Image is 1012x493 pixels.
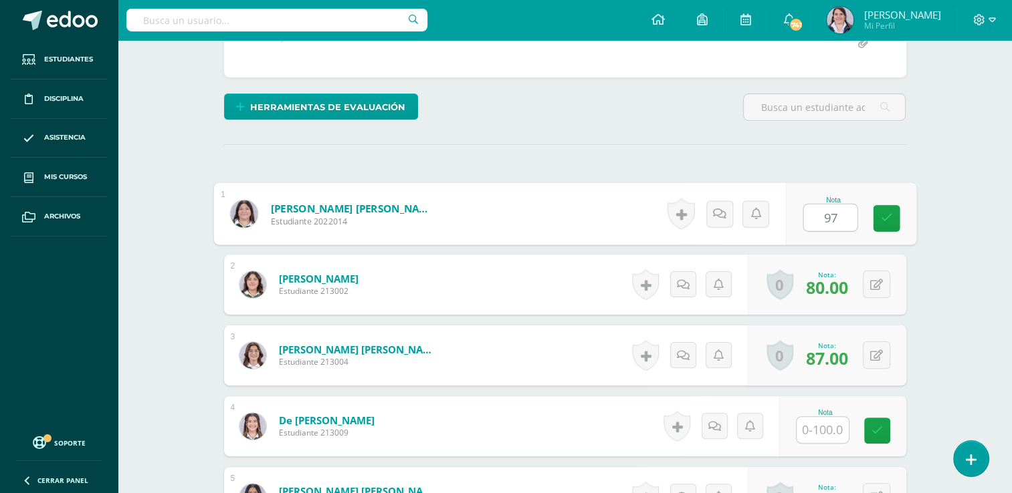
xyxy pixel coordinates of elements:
[797,417,849,443] input: 0-100.0
[767,340,793,371] a: 0
[279,414,375,427] a: de [PERSON_NAME]
[803,204,857,231] input: 0-100.0
[279,343,439,356] a: [PERSON_NAME] [PERSON_NAME]
[270,201,435,215] a: [PERSON_NAME] [PERSON_NAME]
[744,94,905,120] input: Busca un estudiante aquí...
[11,197,107,236] a: Archivos
[279,272,359,285] a: [PERSON_NAME]
[254,30,445,56] div: No hay archivos subidos a esta actividad...
[16,433,102,451] a: Soporte
[230,200,258,227] img: eddf89ebadc6679d483ac819ce68e6c4.png
[44,132,86,143] span: Asistencia
[864,20,940,31] span: Mi Perfil
[803,196,864,203] div: Nota
[279,427,375,438] span: Estudiante 213009
[806,482,848,492] div: Nota:
[44,54,93,65] span: Estudiantes
[54,438,86,448] span: Soporte
[279,356,439,367] span: Estudiante 213004
[126,9,427,31] input: Busca un usuario...
[767,269,793,300] a: 0
[11,79,107,119] a: Disciplina
[796,409,855,416] div: Nota
[239,413,266,440] img: b0ec1a1f2f20d83fce6183ecadb61fc2.png
[44,172,87,182] span: Mis cursos
[11,119,107,158] a: Asistencia
[11,40,107,79] a: Estudiantes
[806,270,848,279] div: Nota:
[827,7,853,33] img: fcdda600d1f9d86fa9476b2715ffd3dc.png
[806,347,848,369] span: 87.00
[250,95,405,120] span: Herramientas de evaluación
[239,342,266,369] img: dccdceae497675274d59cadeff01fa7f.png
[864,8,940,21] span: [PERSON_NAME]
[806,341,848,350] div: Nota:
[37,476,88,485] span: Cerrar panel
[44,94,84,104] span: Disciplina
[11,158,107,197] a: Mis cursos
[44,211,80,222] span: Archivos
[789,17,803,32] span: 741
[279,285,359,297] span: Estudiante 213002
[806,276,848,299] span: 80.00
[239,271,266,298] img: 2f7ce9dcb46612078bcdbaa73c8b590e.png
[224,94,418,120] a: Herramientas de evaluación
[270,215,435,227] span: Estudiante 2022014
